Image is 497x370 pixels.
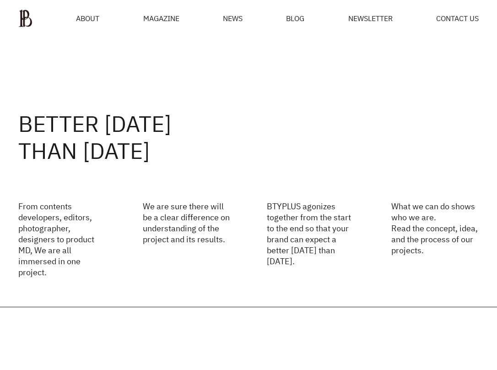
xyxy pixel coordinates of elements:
[18,201,106,277] p: From contents developers, editors, photographer, designers to product MD, We are all immersed in ...
[267,201,355,277] p: BTYPLUS agonizes together from the start to the end so that your brand can expect a better [DATE]...
[436,15,479,22] a: CONTACT US
[286,15,304,22] a: BLOG
[76,15,99,22] a: ABOUT
[391,201,479,277] p: What we can do shows who we are. Read the concept, idea, and the process of our projects.
[143,15,179,22] div: MAGAZINE
[18,9,32,27] img: ba379d5522eb3.png
[143,201,231,277] p: We are sure there will be a clear difference on understanding of the project and its results.
[348,15,393,22] a: NEWSLETTER
[223,15,243,22] a: NEWS
[18,110,479,164] h2: BETTER [DATE] THAN [DATE]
